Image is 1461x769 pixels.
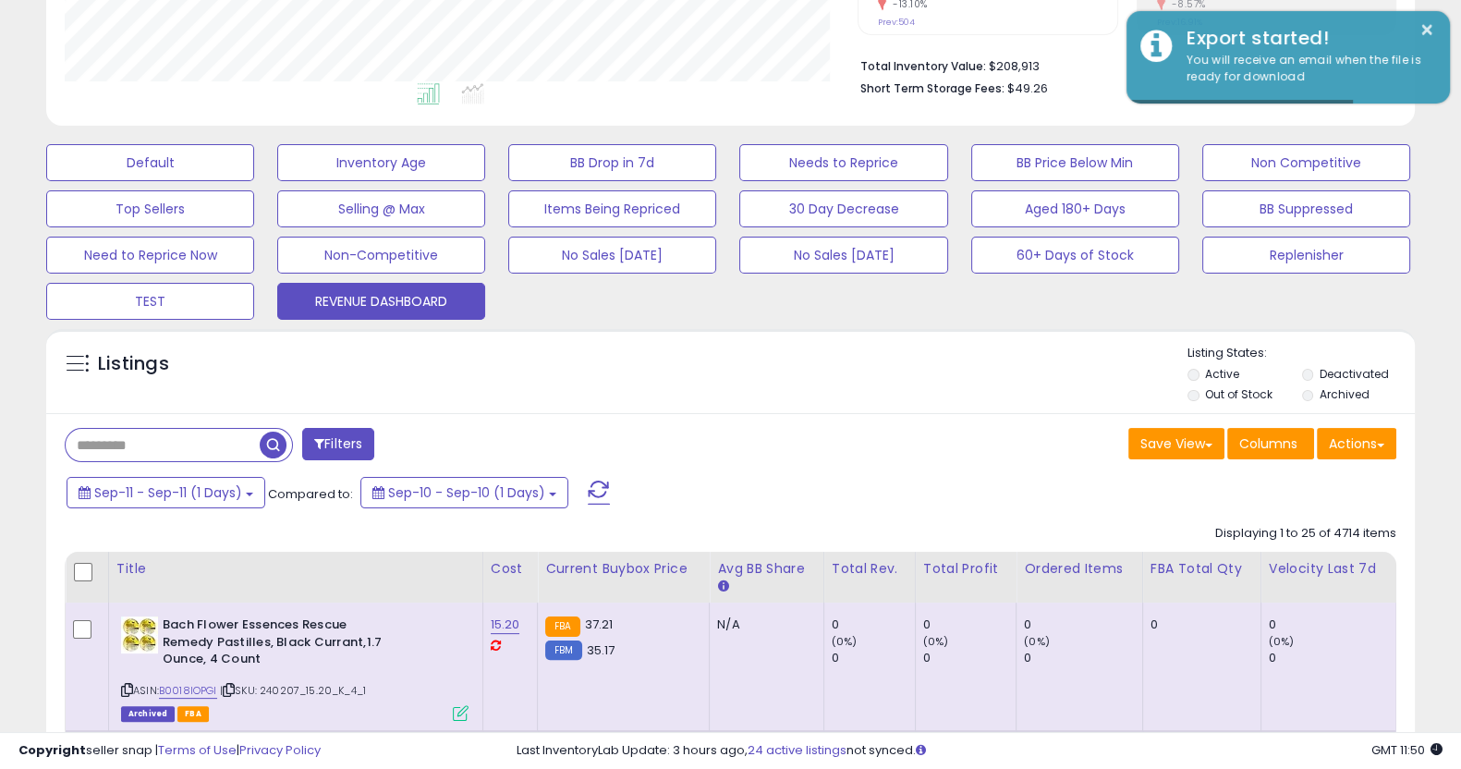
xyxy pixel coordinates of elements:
[1187,345,1415,362] p: Listing States:
[832,650,915,666] div: 0
[1269,650,1395,666] div: 0
[1205,386,1272,402] label: Out of Stock
[277,190,485,227] button: Selling @ Max
[508,190,716,227] button: Items Being Repriced
[1269,616,1395,633] div: 0
[98,351,169,377] h5: Listings
[1371,741,1443,759] span: 2025-09-12 11:50 GMT
[860,80,1004,96] b: Short Term Storage Fees:
[388,483,545,502] span: Sep-10 - Sep-10 (1 Days)
[971,190,1179,227] button: Aged 180+ Days
[1173,52,1436,86] div: You will receive an email when the file is ready for download
[268,485,353,503] span: Compared to:
[923,616,1016,633] div: 0
[239,741,321,759] a: Privacy Policy
[1317,428,1396,459] button: Actions
[878,17,915,28] small: Prev: 504
[67,477,265,508] button: Sep-11 - Sep-11 (1 Days)
[1202,190,1410,227] button: BB Suppressed
[923,559,1008,579] div: Total Profit
[1205,366,1239,382] label: Active
[121,616,158,653] img: 51Lw0recp-L._SL40_.jpg
[121,706,175,722] span: Listings that have been deleted from Seller Central
[832,559,907,579] div: Total Rev.
[971,237,1179,274] button: 60+ Days of Stock
[18,741,86,759] strong: Copyright
[277,237,485,274] button: Non-Competitive
[1227,428,1314,459] button: Columns
[1024,650,1142,666] div: 0
[860,58,986,74] b: Total Inventory Value:
[277,283,485,320] button: REVENUE DASHBOARD
[585,616,614,633] span: 37.21
[717,616,809,633] div: N/A
[971,144,1179,181] button: BB Price Below Min
[159,683,217,699] a: B0018IOPGI
[923,650,1016,666] div: 0
[277,144,485,181] button: Inventory Age
[360,477,568,508] button: Sep-10 - Sep-10 (1 Days)
[545,616,579,637] small: FBA
[860,54,1382,76] li: $208,913
[1202,144,1410,181] button: Non Competitive
[739,237,947,274] button: No Sales [DATE]
[508,144,716,181] button: BB Drop in 7d
[717,559,815,579] div: Avg BB Share
[1202,237,1410,274] button: Replenisher
[46,190,254,227] button: Top Sellers
[94,483,242,502] span: Sep-11 - Sep-11 (1 Days)
[46,283,254,320] button: TEST
[220,683,366,698] span: | SKU: 240207_15.20_K_4_1
[1419,18,1434,42] button: ×
[46,144,254,181] button: Default
[302,428,374,460] button: Filters
[832,616,915,633] div: 0
[1215,525,1396,543] div: Displaying 1 to 25 of 4714 items
[177,706,209,722] span: FBA
[1319,366,1388,382] label: Deactivated
[1319,386,1369,402] label: Archived
[1151,559,1253,579] div: FBA Total Qty
[1151,616,1247,633] div: 0
[587,641,615,659] span: 35.17
[18,742,321,760] div: seller snap | |
[545,641,581,660] small: FBM
[832,634,858,649] small: (0%)
[923,634,949,649] small: (0%)
[46,237,254,274] button: Need to Reprice Now
[1024,616,1142,633] div: 0
[1024,634,1050,649] small: (0%)
[1173,25,1436,52] div: Export started!
[717,579,728,595] small: Avg BB Share.
[1269,634,1295,649] small: (0%)
[739,144,947,181] button: Needs to Reprice
[116,559,475,579] div: Title
[1269,559,1388,579] div: Velocity Last 7d
[748,741,846,759] a: 24 active listings
[158,741,237,759] a: Terms of Use
[1128,428,1224,459] button: Save View
[517,742,1443,760] div: Last InventoryLab Update: 3 hours ago, not synced.
[1007,79,1048,97] span: $49.26
[163,616,387,673] b: Bach Flower Essences Rescue Remedy Pastilles, Black Currant,1.7 Ounce, 4 Count
[1024,559,1135,579] div: Ordered Items
[491,616,520,634] a: 15.20
[508,237,716,274] button: No Sales [DATE]
[545,559,701,579] div: Current Buybox Price
[1239,434,1297,453] span: Columns
[739,190,947,227] button: 30 Day Decrease
[491,559,530,579] div: Cost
